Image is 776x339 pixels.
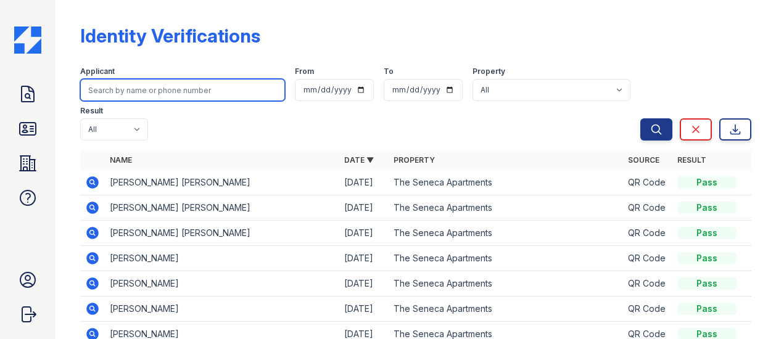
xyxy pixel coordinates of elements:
td: QR Code [623,296,672,322]
td: QR Code [623,195,672,221]
td: [PERSON_NAME] [PERSON_NAME] [105,195,339,221]
td: QR Code [623,246,672,271]
a: Name [110,155,132,165]
td: [DATE] [339,195,389,221]
td: [PERSON_NAME] [105,271,339,296]
label: From [295,67,314,76]
div: Pass [677,227,737,239]
div: Pass [677,277,737,290]
a: Date ▼ [344,155,374,165]
a: Source [628,155,659,165]
td: [DATE] [339,246,389,271]
label: To [384,67,394,76]
td: [DATE] [339,170,389,195]
td: [PERSON_NAME] [PERSON_NAME] [105,170,339,195]
td: The Seneca Apartments [389,271,623,296]
td: The Seneca Apartments [389,296,623,322]
td: [PERSON_NAME] [PERSON_NAME] [105,221,339,246]
div: Pass [677,303,737,315]
td: [DATE] [339,271,389,296]
td: The Seneca Apartments [389,221,623,246]
td: QR Code [623,170,672,195]
label: Applicant [80,67,115,76]
div: Pass [677,202,737,214]
label: Result [80,106,103,116]
a: Result [677,155,706,165]
td: [PERSON_NAME] [105,246,339,271]
td: QR Code [623,271,672,296]
input: Search by name or phone number [80,79,285,101]
td: QR Code [623,221,672,246]
div: Identity Verifications [80,25,260,47]
td: The Seneca Apartments [389,246,623,271]
td: The Seneca Apartments [389,195,623,221]
img: CE_Icon_Blue-c292c112584629df590d857e76928e9f676e5b41ef8f769ba2f05ee15b207248.png [14,27,41,54]
label: Property [473,67,505,76]
a: Property [394,155,435,165]
td: [PERSON_NAME] [105,296,339,322]
td: [DATE] [339,221,389,246]
div: Pass [677,252,737,264]
div: Pass [677,176,737,189]
td: The Seneca Apartments [389,170,623,195]
td: [DATE] [339,296,389,322]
